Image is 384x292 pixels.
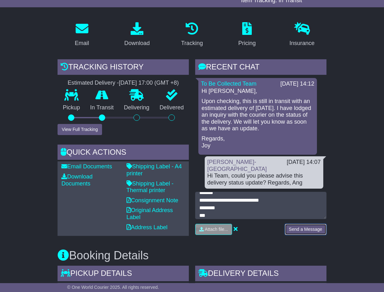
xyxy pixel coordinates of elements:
[127,197,178,204] a: Consignment Note
[85,104,119,111] p: In Transit
[61,163,112,170] a: Email Documents
[285,20,319,50] a: Insurance
[127,224,168,230] a: Address Label
[127,180,174,194] a: Shipping Label - Thermal printer
[119,104,154,111] p: Delivering
[290,39,315,48] div: Insurance
[234,20,260,50] a: Pricing
[154,104,189,111] p: Delivered
[58,104,85,111] p: Pickup
[202,135,314,149] p: Regards, Joy
[58,249,326,262] h3: Booking Details
[67,285,159,290] span: © One World Courier 2025. All rights reserved.
[177,20,207,50] a: Tracking
[287,159,321,166] div: [DATE] 14:07
[58,59,189,76] div: Tracking history
[285,224,326,235] button: Send a Message
[181,39,203,48] div: Tracking
[127,207,173,220] a: Original Address Label
[58,145,189,162] div: Quick Actions
[58,266,189,283] div: Pickup Details
[127,163,182,177] a: Shipping Label - A4 printer
[58,124,102,135] button: View Full Tracking
[75,39,89,48] div: Email
[195,266,326,283] div: Delivery Details
[202,98,314,132] p: Upon checking, this is still in transit with an estimated delivery of [DATE]. I have lodged an in...
[124,39,150,48] div: Download
[201,81,257,87] a: To Be Collected Team
[58,80,189,87] div: Estimated Delivery -
[71,20,93,50] a: Email
[61,173,93,187] a: Download Documents
[195,59,326,76] div: RECENT CHAT
[207,159,267,172] a: [PERSON_NAME]-[GEOGRAPHIC_DATA]
[280,81,314,88] div: [DATE] 14:12
[202,88,314,95] p: Hi [PERSON_NAME],
[120,20,154,50] a: Download
[119,80,179,87] div: [DATE] 17:00 (GMT +8)
[238,39,256,48] div: Pricing
[207,172,321,186] div: Hi Team, could you please advise this delivery status update? Regards, Ang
